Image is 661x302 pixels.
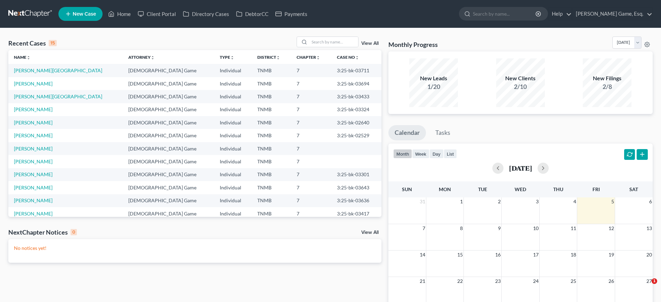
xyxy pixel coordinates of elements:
[14,211,53,217] a: [PERSON_NAME]
[457,277,463,285] span: 22
[291,142,331,155] td: 7
[393,149,412,158] button: month
[509,164,532,172] h2: [DATE]
[331,168,381,181] td: 3:25-bk-03301
[14,132,53,138] a: [PERSON_NAME]
[361,41,379,46] a: View All
[532,277,539,285] span: 24
[429,149,444,158] button: day
[123,103,214,116] td: [DEMOGRAPHIC_DATA] Game
[409,74,458,82] div: New Leads
[402,186,412,192] span: Sun
[309,37,358,47] input: Search by name...
[532,251,539,259] span: 17
[429,125,457,140] a: Tasks
[123,168,214,181] td: [DEMOGRAPHIC_DATA] Game
[123,129,214,142] td: [DEMOGRAPHIC_DATA] Game
[14,120,53,125] a: [PERSON_NAME]
[214,207,252,220] td: Individual
[361,230,379,235] a: View All
[331,129,381,142] td: 3:25-bk-02529
[214,116,252,129] td: Individual
[220,55,234,60] a: Typeunfold_more
[572,8,652,20] a: [PERSON_NAME] Game, Esq.
[553,186,563,192] span: Thu
[331,207,381,220] td: 3:25-bk-03417
[291,103,331,116] td: 7
[419,251,426,259] span: 14
[570,224,577,232] span: 11
[252,194,291,207] td: TNMB
[73,11,96,17] span: New Case
[123,142,214,155] td: [DEMOGRAPHIC_DATA] Game
[123,90,214,103] td: [DEMOGRAPHIC_DATA] Game
[71,229,77,235] div: 0
[573,197,577,206] span: 4
[252,90,291,103] td: TNMB
[291,155,331,168] td: 7
[291,181,331,194] td: 7
[123,64,214,77] td: [DEMOGRAPHIC_DATA] Game
[652,278,657,284] span: 1
[252,64,291,77] td: TNMB
[214,64,252,77] td: Individual
[419,197,426,206] span: 31
[496,82,545,91] div: 2/10
[123,194,214,207] td: [DEMOGRAPHIC_DATA] Game
[123,181,214,194] td: [DEMOGRAPHIC_DATA] Game
[457,251,463,259] span: 15
[629,186,638,192] span: Sat
[316,56,320,60] i: unfold_more
[123,155,214,168] td: [DEMOGRAPHIC_DATA] Game
[233,8,272,20] a: DebtorCC
[14,106,53,112] a: [PERSON_NAME]
[214,155,252,168] td: Individual
[214,90,252,103] td: Individual
[291,207,331,220] td: 7
[637,278,654,295] iframe: Intercom live chat
[214,168,252,181] td: Individual
[252,142,291,155] td: TNMB
[570,251,577,259] span: 18
[276,56,280,60] i: unfold_more
[252,103,291,116] td: TNMB
[648,197,653,206] span: 6
[646,224,653,232] span: 13
[14,93,102,99] a: [PERSON_NAME][GEOGRAPHIC_DATA]
[252,207,291,220] td: TNMB
[593,186,600,192] span: Fri
[608,277,615,285] span: 26
[252,77,291,90] td: TNMB
[478,186,487,192] span: Tue
[611,197,615,206] span: 5
[14,245,376,252] p: No notices yet!
[532,224,539,232] span: 10
[331,103,381,116] td: 3:25-bk-03324
[548,8,572,20] a: Help
[14,158,53,164] a: [PERSON_NAME]
[26,56,31,60] i: unfold_more
[14,146,53,152] a: [PERSON_NAME]
[459,197,463,206] span: 1
[134,8,179,20] a: Client Portal
[123,77,214,90] td: [DEMOGRAPHIC_DATA] Game
[608,224,615,232] span: 12
[646,277,653,285] span: 27
[123,116,214,129] td: [DEMOGRAPHIC_DATA] Game
[252,181,291,194] td: TNMB
[14,67,102,73] a: [PERSON_NAME][GEOGRAPHIC_DATA]
[214,77,252,90] td: Individual
[252,168,291,181] td: TNMB
[291,168,331,181] td: 7
[252,116,291,129] td: TNMB
[291,77,331,90] td: 7
[608,251,615,259] span: 19
[252,129,291,142] td: TNMB
[331,116,381,129] td: 3:25-bk-02640
[14,81,53,87] a: [PERSON_NAME]
[272,8,311,20] a: Payments
[412,149,429,158] button: week
[291,129,331,142] td: 7
[105,8,134,20] a: Home
[497,224,501,232] span: 9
